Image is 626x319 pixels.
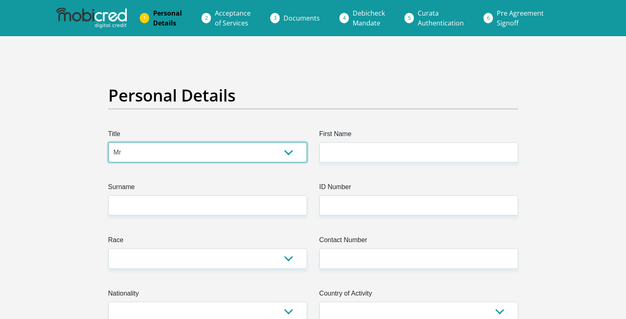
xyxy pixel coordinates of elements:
input: Contact Number [319,248,518,268]
img: mobicred logo [56,8,127,28]
label: Title [108,129,307,142]
label: Nationality [108,289,307,302]
label: Country of Activity [319,289,518,302]
a: DebicheckMandate [346,5,391,31]
span: Acceptance of Services [215,9,251,28]
input: Surname [108,195,307,215]
input: First Name [319,142,518,162]
span: Pre Agreement Signoff [497,9,544,28]
span: Documents [284,14,320,23]
label: Race [108,235,307,248]
h2: Personal Details [108,86,518,105]
span: Debicheck Mandate [353,9,385,28]
a: Acceptanceof Services [208,5,257,31]
a: Documents [277,10,326,26]
label: Surname [108,182,307,195]
a: PersonalDetails [147,5,188,31]
span: Personal Details [153,9,182,28]
label: Contact Number [319,235,518,248]
span: Curata Authentication [418,9,464,28]
input: ID Number [319,195,518,215]
a: CurataAuthentication [411,5,470,31]
label: ID Number [319,182,518,195]
a: Pre AgreementSignoff [490,5,550,31]
label: First Name [319,129,518,142]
